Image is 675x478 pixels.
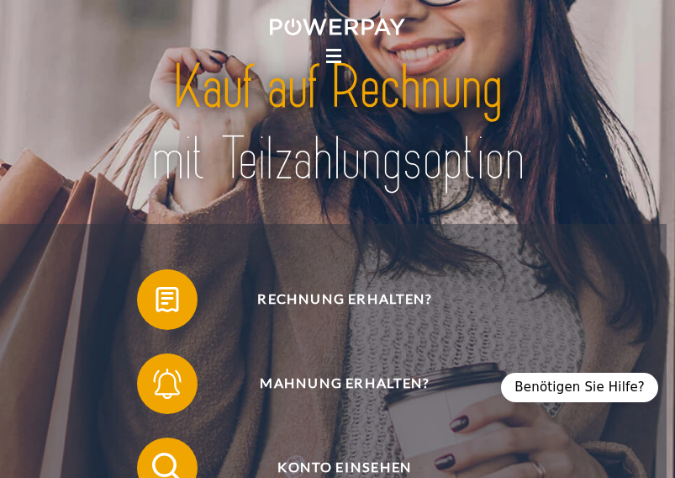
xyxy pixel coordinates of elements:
[137,353,530,414] button: Mahnung erhalten?
[137,269,530,330] button: Rechnung erhalten?
[148,365,186,403] img: qb_bell.svg
[501,373,658,402] div: Benötigen Sie Hilfe?
[159,353,530,414] span: Mahnung erhalten?
[159,269,530,330] span: Rechnung erhalten?
[115,266,552,333] a: Rechnung erhalten?
[270,19,405,35] img: logo-powerpay-white.svg
[148,281,186,319] img: qb_bill.svg
[115,350,552,417] a: Mahnung erhalten?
